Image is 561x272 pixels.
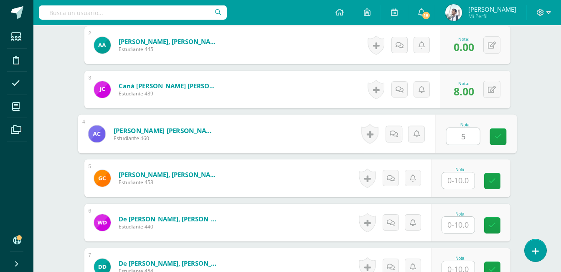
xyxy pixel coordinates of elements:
span: Estudiante 458 [119,179,219,186]
a: de [PERSON_NAME], [PERSON_NAME] [119,215,219,223]
input: Busca un usuario... [39,5,227,20]
span: Estudiante 439 [119,90,219,97]
img: cce09296c1f28471503743064f02e75f.png [94,214,111,231]
div: Nota: [454,80,474,86]
span: Estudiante 440 [119,223,219,230]
span: [PERSON_NAME] [468,5,516,13]
span: Mi Perfil [468,13,516,20]
div: Nota [442,167,478,172]
img: 8923f2f30d3d82c54aba1834663a8507.png [445,4,462,21]
span: 8.00 [454,84,474,98]
input: 0-10.0 [446,128,480,145]
a: [PERSON_NAME] [PERSON_NAME] [113,126,216,135]
div: Nota [442,212,478,216]
img: 95ed4b52031f855f5205a5273344f680.png [94,37,111,54]
div: Nota: [454,36,474,42]
img: 57998d75adea45fc4fbd6ab22e182185.png [94,170,111,187]
img: b2ef7892744e7c53f50219de33c37bc3.png [88,125,105,142]
input: 0-10.0 [442,217,475,233]
span: Estudiante 460 [113,135,216,142]
span: 0.00 [454,40,474,54]
span: 18 [421,11,431,20]
div: Nota [446,123,484,127]
img: b4bfcfff48a5e3ce928b10afe94b2656.png [94,81,111,98]
a: de [PERSON_NAME], [PERSON_NAME] [119,259,219,267]
input: 0-10.0 [442,172,475,189]
a: [PERSON_NAME], [PERSON_NAME] [119,170,219,179]
a: Caná [PERSON_NAME] [PERSON_NAME] [119,82,219,90]
a: [PERSON_NAME], [PERSON_NAME] [119,37,219,46]
div: Nota [442,256,478,261]
span: Estudiante 445 [119,46,219,53]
